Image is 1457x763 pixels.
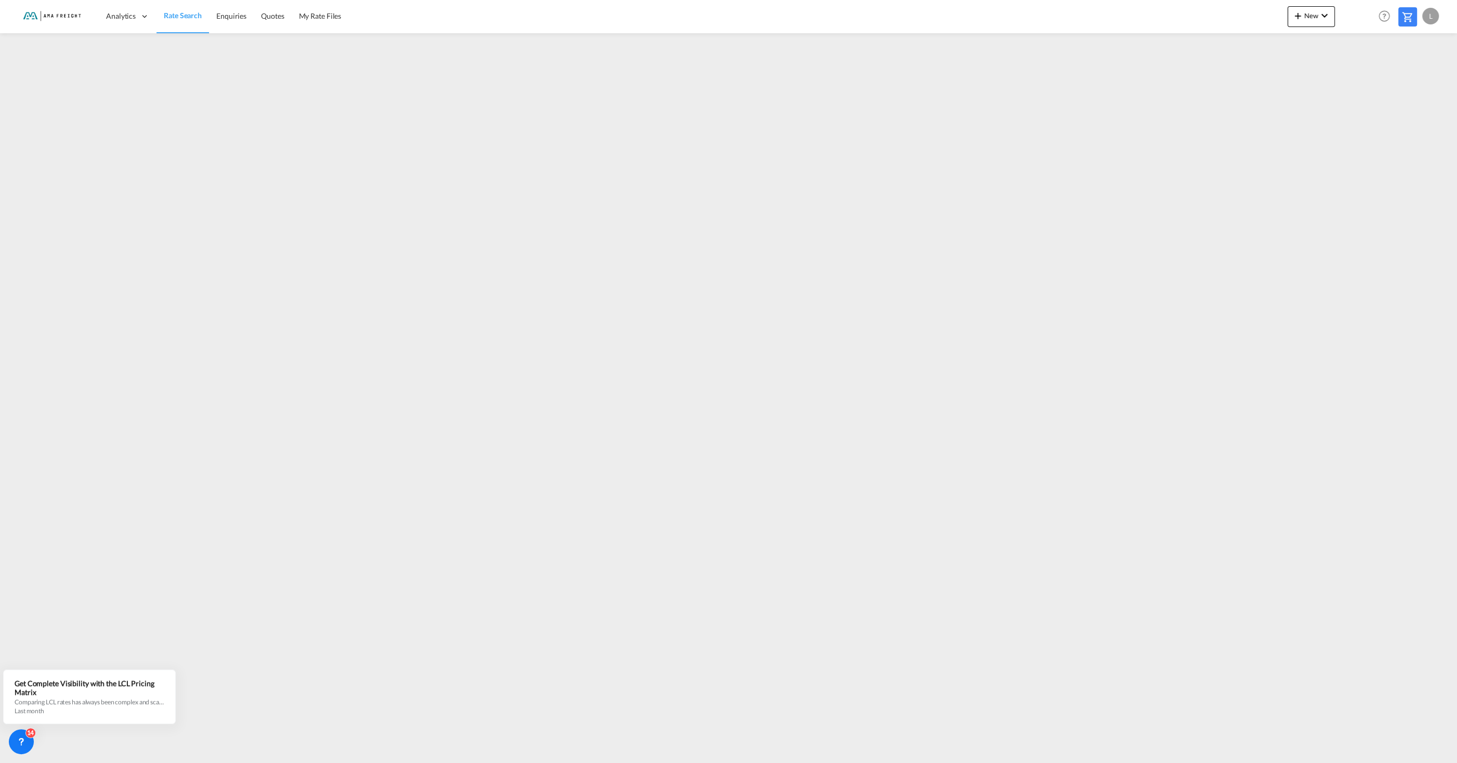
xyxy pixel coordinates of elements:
[1287,6,1335,27] button: icon-plus 400-fgNewicon-chevron-down
[1292,9,1304,22] md-icon: icon-plus 400-fg
[1318,9,1331,22] md-icon: icon-chevron-down
[261,11,284,20] span: Quotes
[106,11,136,21] span: Analytics
[1292,11,1331,20] span: New
[216,11,246,20] span: Enquiries
[1422,8,1439,24] div: L
[1375,7,1398,26] div: Help
[1375,7,1393,25] span: Help
[164,11,202,20] span: Rate Search
[16,5,86,28] img: f843cad07f0a11efa29f0335918cc2fb.png
[299,11,342,20] span: My Rate Files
